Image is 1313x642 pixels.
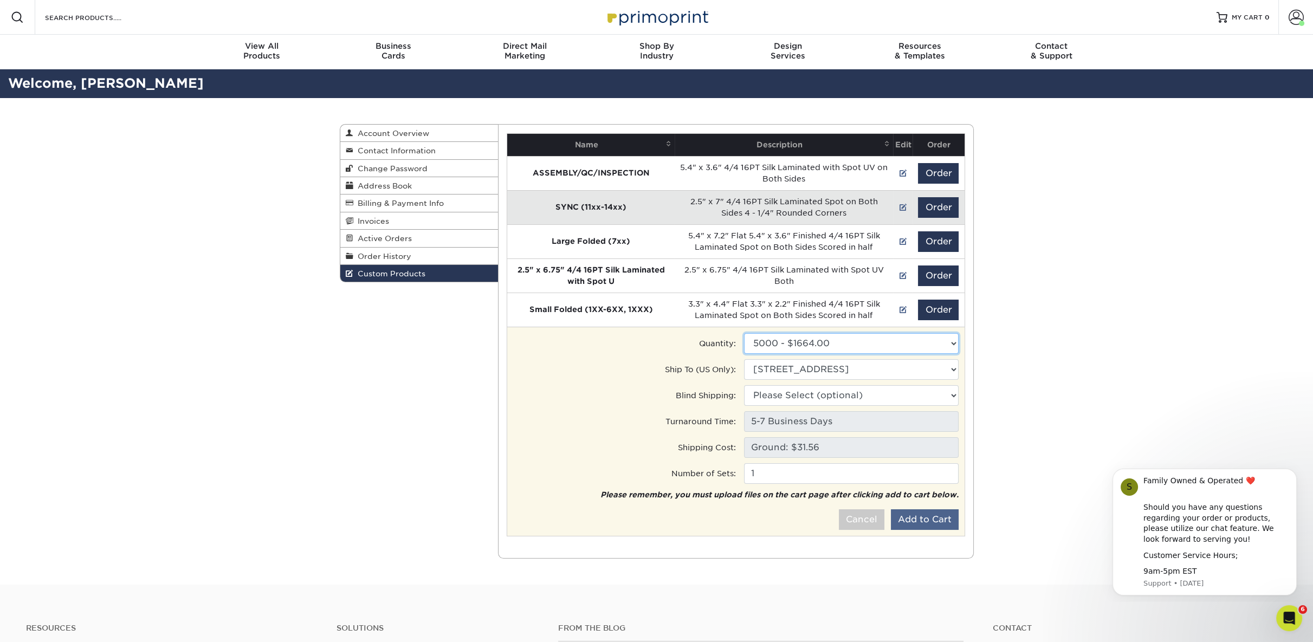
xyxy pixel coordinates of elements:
[353,129,429,138] span: Account Overview
[665,364,736,375] label: Ship To (US Only):
[854,35,986,69] a: Resources& Templates
[340,125,499,142] a: Account Overview
[603,5,711,29] img: Primoprint
[327,41,459,51] span: Business
[678,442,736,453] label: Shipping Cost:
[913,134,964,156] th: Order
[558,624,963,633] h4: From the Blog
[918,163,959,184] button: Order
[918,197,959,218] button: Order
[722,41,854,61] div: Services
[533,168,649,177] strong: ASSEMBLY/QC/INSPECTION
[1096,459,1313,602] iframe: Intercom notifications message
[353,234,412,243] span: Active Orders
[986,41,1117,61] div: & Support
[340,194,499,212] a: Billing & Payment Info
[676,390,736,401] label: Blind Shipping:
[665,416,736,427] label: Turnaround Time:
[671,468,736,479] label: Number of Sets:
[854,41,986,61] div: & Templates
[675,190,893,224] td: 2.5" x 7" 4/4 16PT Silk Laminated Spot on Both Sides 4 - 1/4" Rounded Corners
[993,624,1287,633] a: Contact
[1298,605,1307,614] span: 6
[337,624,542,633] h4: Solutions
[893,134,913,156] th: Edit
[340,230,499,247] a: Active Orders
[353,217,389,225] span: Invoices
[552,237,630,245] strong: Large Folded (7xx)
[675,156,893,190] td: 5.4" x 3.6" 4/4 16PT Silk Laminated with Spot UV on Both Sides
[1276,605,1302,631] iframe: Intercom live chat
[918,265,959,286] button: Order
[555,203,626,211] strong: SYNC (11xx-14xx)
[591,41,722,61] div: Industry
[675,134,893,156] th: Description
[591,35,722,69] a: Shop ByIndustry
[340,212,499,230] a: Invoices
[722,41,854,51] span: Design
[675,293,893,327] td: 3.3" x 4.4" Flat 3.3" x 2.2" Finished 4/4 16PT Silk Laminated Spot on Both Sides Scored in half
[196,41,328,61] div: Products
[722,35,854,69] a: DesignServices
[340,177,499,194] a: Address Book
[839,509,884,530] button: Cancel
[529,305,653,314] strong: Small Folded (1XX-6XX, 1XXX)
[340,142,499,159] a: Contact Information
[699,338,736,349] label: Quantity:
[340,265,499,282] a: Custom Products
[854,41,986,51] span: Resources
[196,41,328,51] span: View All
[518,265,665,286] strong: 2.5" x 6.75" 4/4 16PT Silk Laminated with Spot U
[986,41,1117,51] span: Contact
[1265,14,1270,21] span: 0
[353,146,436,155] span: Contact Information
[353,269,425,278] span: Custom Products
[986,35,1117,69] a: Contact& Support
[353,181,412,190] span: Address Book
[44,11,150,24] input: SEARCH PRODUCTS.....
[459,35,591,69] a: Direct MailMarketing
[507,134,675,156] th: Name
[918,300,959,320] button: Order
[591,41,722,51] span: Shop By
[340,160,499,177] a: Change Password
[327,41,459,61] div: Cards
[353,199,444,207] span: Billing & Payment Info
[675,224,893,258] td: 5.4" x 7.2" Flat 5.4" x 3.6" Finished 4/4 16PT Silk Laminated Spot on Both Sides Scored in half
[1232,13,1263,22] span: MY CART
[891,509,959,530] button: Add to Cart
[459,41,591,61] div: Marketing
[918,231,959,252] button: Order
[600,490,959,499] em: Please remember, you must upload files on the cart page after clicking add to cart below.
[459,41,591,51] span: Direct Mail
[353,164,428,173] span: Change Password
[327,35,459,69] a: BusinessCards
[353,252,411,261] span: Order History
[675,258,893,293] td: 2.5" x 6.75" 4/4 16PT Silk Laminated with Spot UV Both
[26,624,320,633] h4: Resources
[196,35,328,69] a: View AllProducts
[340,248,499,265] a: Order History
[744,437,959,458] input: Pending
